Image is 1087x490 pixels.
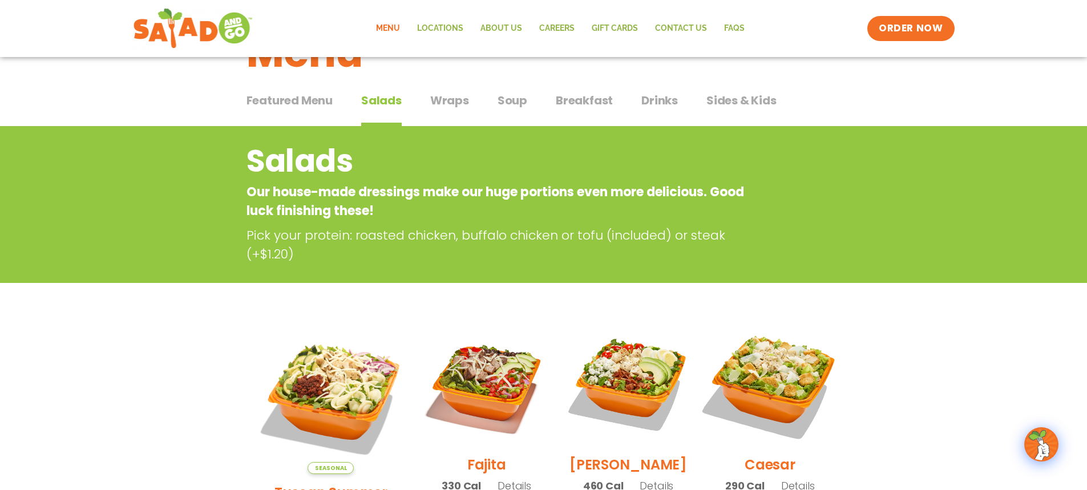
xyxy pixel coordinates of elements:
span: Breakfast [556,92,613,109]
a: Contact Us [646,15,716,42]
nav: Menu [367,15,753,42]
span: Seasonal [308,462,354,474]
a: Careers [531,15,583,42]
img: Product photo for Cobb Salad [566,322,690,446]
a: GIFT CARDS [583,15,646,42]
span: Drinks [641,92,678,109]
a: ORDER NOW [867,16,954,41]
h2: Caesar [745,455,795,475]
a: Menu [367,15,409,42]
span: Soup [498,92,527,109]
div: Tabbed content [247,88,841,127]
h2: [PERSON_NAME] [569,455,687,475]
span: Sides & Kids [706,92,777,109]
a: About Us [472,15,531,42]
span: Wraps [430,92,469,109]
img: Product photo for Caesar Salad [697,311,843,457]
span: Salads [361,92,402,109]
img: Product photo for Tuscan Summer Salad [255,322,407,474]
p: Our house-made dressings make our huge portions even more delicious. Good luck finishing these! [247,183,749,220]
img: Product photo for Fajita Salad [424,322,548,446]
p: Pick your protein: roasted chicken, buffalo chicken or tofu (included) or steak (+$1.20) [247,226,754,264]
span: Featured Menu [247,92,333,109]
a: Locations [409,15,472,42]
span: ORDER NOW [879,22,943,35]
h2: Salads [247,138,749,184]
img: wpChatIcon [1025,428,1057,460]
a: FAQs [716,15,753,42]
h2: Fajita [467,455,506,475]
img: new-SAG-logo-768×292 [133,6,253,51]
